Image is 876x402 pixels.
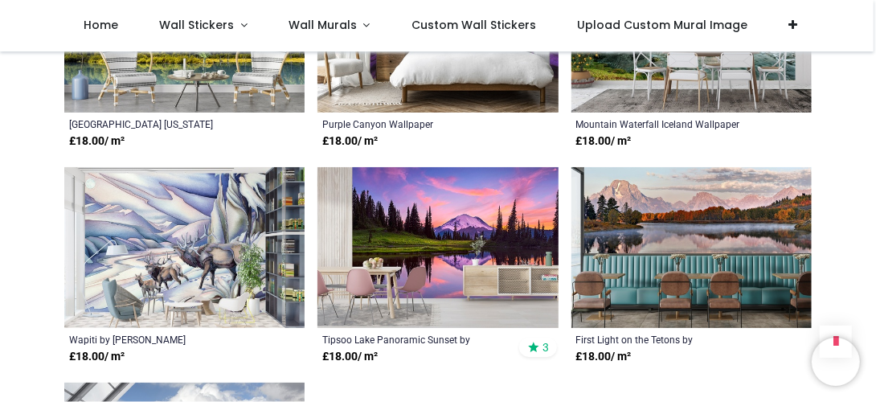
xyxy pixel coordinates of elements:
[69,349,125,365] strong: £ 18.00 / m²
[411,17,536,33] span: Custom Wall Stickers
[69,117,254,130] a: [GEOGRAPHIC_DATA] [US_STATE] Mountain Wallpaper
[322,117,507,130] a: Purple Canyon Wallpaper
[69,333,254,346] a: Wapiti by [PERSON_NAME]
[322,349,378,365] strong: £ 18.00 / m²
[576,333,761,346] a: First Light on the Tetons by [PERSON_NAME]
[577,17,747,33] span: Upload Custom Mural Image
[84,17,118,33] span: Home
[64,167,305,329] img: Wapiti Wall Mural by Jody Bergsma
[289,17,357,33] span: Wall Murals
[69,133,125,150] strong: £ 18.00 / m²
[571,167,812,329] img: First Light on the Tetons Wall Mural by Leda Robertson
[576,117,761,130] a: Mountain Waterfall Iceland Wallpaper
[812,338,860,386] iframe: Brevo live chat
[322,333,507,346] a: Tipsoo Lake Panoramic Sunset by [PERSON_NAME] Gallery
[317,167,558,329] img: Tipsoo Lake Panoramic Sunset Wall Mural by Jaynes Gallery - Danita Delimont
[542,340,549,355] span: 3
[576,133,632,150] strong: £ 18.00 / m²
[159,17,234,33] span: Wall Stickers
[322,133,378,150] strong: £ 18.00 / m²
[576,349,632,365] strong: £ 18.00 / m²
